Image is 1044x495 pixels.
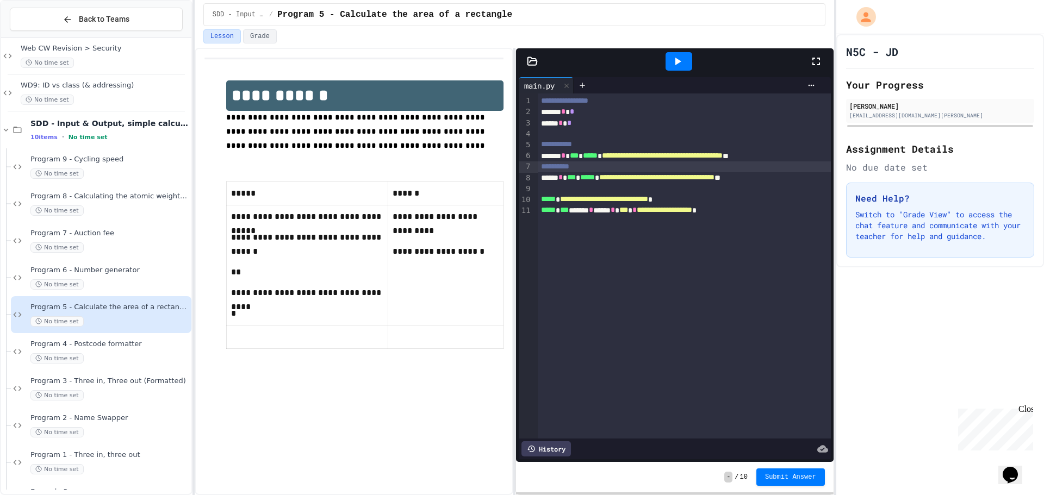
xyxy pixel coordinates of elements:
span: No time set [30,279,84,290]
span: SDD - Input & Output, simple calculations [213,10,265,19]
button: Back to Teams [10,8,183,31]
span: SDD - Input & Output, simple calculations [30,118,189,128]
div: 5 [519,140,532,151]
span: Program 4 - Postcode formatter [30,340,189,349]
span: Program 8 - Calculating the atomic weight of [MEDICAL_DATA] (alkanes) [30,192,189,201]
iframe: chat widget [954,404,1033,450]
button: Submit Answer [756,468,825,486]
span: / [735,473,738,481]
div: 10 [519,195,532,205]
span: No time set [30,427,84,437]
div: [EMAIL_ADDRESS][DOMAIN_NAME][PERSON_NAME] [849,111,1031,120]
span: Program 2 - Name Swapper [30,413,189,423]
div: 1 [519,96,532,106]
span: No time set [30,242,84,253]
span: No time set [30,464,84,474]
button: Grade [243,29,277,43]
div: 4 [519,129,532,140]
span: Submit Answer [765,473,816,481]
span: Web CW Revision > Security [21,44,189,53]
span: Program 9 - Cycling speed [30,155,189,164]
div: 3 [519,118,532,129]
div: 7 [519,161,532,172]
span: Program 5 - Calculate the area of a rectangle [30,303,189,312]
button: Lesson [203,29,241,43]
h3: Need Help? [855,192,1025,205]
h1: N5C - JD [846,44,898,59]
span: • [62,133,64,141]
div: History [521,441,571,456]
p: Switch to "Grade View" to access the chat feature and communicate with your teacher for help and ... [855,209,1025,242]
span: Program 5 - Calculate the area of a rectangle [277,8,512,21]
span: WD9: ID vs class (& addressing) [21,81,189,90]
div: My Account [845,4,879,29]
span: No time set [21,95,74,105]
iframe: chat widget [998,452,1033,484]
span: No time set [30,316,84,327]
span: Program 3 - Three in, Three out (Formatted) [30,377,189,386]
h2: Assignment Details [846,141,1034,156]
div: 6 [519,151,532,161]
span: No time set [69,134,108,141]
h2: Your Progress [846,77,1034,92]
span: / [269,10,273,19]
span: No time set [30,353,84,364]
div: [PERSON_NAME] [849,101,1031,111]
div: 11 [519,205,532,216]
span: Program 6 - Number generator [30,266,189,275]
span: 10 [740,473,748,481]
span: - [724,472,732,483]
span: No time set [30,390,84,400]
div: 9 [519,184,532,195]
div: main.py [519,77,574,93]
span: No time set [30,205,84,216]
div: main.py [519,80,560,91]
span: Program 1 - Three in, three out [30,450,189,460]
div: 2 [519,106,532,117]
div: 8 [519,173,532,184]
span: Program 7 - Auction fee [30,229,189,238]
div: No due date set [846,161,1034,174]
span: Back to Teams [79,14,129,25]
div: Chat with us now!Close [4,4,75,69]
span: 10 items [30,134,58,141]
span: No time set [30,168,84,179]
span: No time set [21,58,74,68]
